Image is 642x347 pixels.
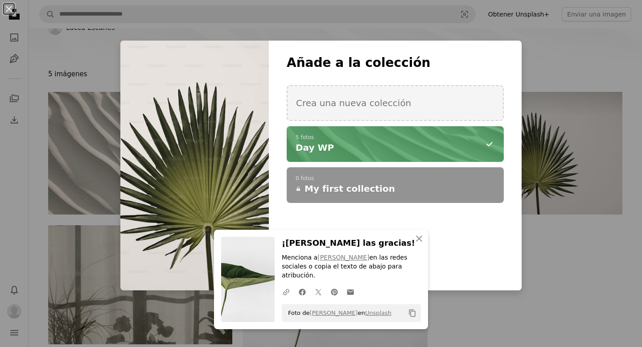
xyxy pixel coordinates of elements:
[282,253,421,280] p: Menciona a en las redes sociales o copia el texto de abajo para atribución.
[326,283,342,301] a: Comparte en Pinterest
[342,283,358,301] a: Comparte por correo electrónico
[282,237,421,250] h3: ¡[PERSON_NAME] las gracias!
[296,141,334,154] span: Day WP
[309,310,358,316] a: [PERSON_NAME]
[287,126,504,162] button: 5 fotosDay WP
[305,182,395,195] span: My first collection
[405,306,420,321] button: Copiar al portapapeles
[296,175,495,182] p: 0 fotos
[287,85,504,121] button: Crea una nueva colección
[296,134,495,141] p: 5 fotos
[310,283,326,301] a: Comparte en Twitter
[287,167,504,203] button: 0 fotosMy first collection
[284,306,391,320] span: Foto de en
[287,55,504,71] h3: Añade a la colección
[317,254,369,261] a: [PERSON_NAME]
[365,310,391,316] a: Unsplash
[294,283,310,301] a: Comparte en Facebook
